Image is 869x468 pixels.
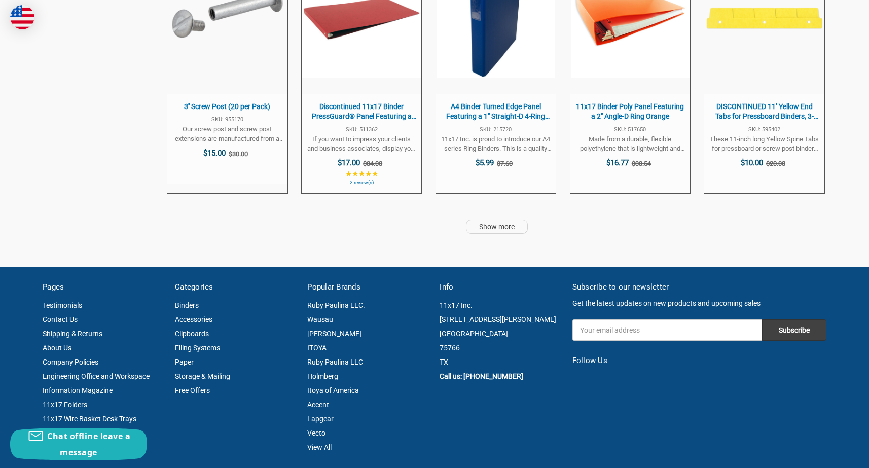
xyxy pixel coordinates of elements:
[572,298,826,309] p: Get the latest updates on new products and upcoming sales
[43,401,87,409] a: 11x17 Folders
[175,372,230,380] a: Storage & Mailing
[709,135,819,153] span: These 11-inch long Yellow Spine Tabs for pressboard or screw post binders help you quickly organi...
[307,135,416,153] span: If you want to impress your clients and business associates, display your proposal in this profes...
[440,281,561,293] h5: Info
[307,301,365,309] a: Ruby Paulina LLC.
[307,443,332,451] a: View All
[175,358,194,366] a: Paper
[307,415,334,423] a: Lapgear
[307,386,359,394] a: Itoya of America
[307,344,327,352] a: ITOYA
[572,281,826,293] h5: Subscribe to our newsletter
[497,160,513,167] span: $7.60
[172,117,282,122] span: SKU: 955170
[572,319,762,341] input: Your email address
[766,160,785,167] span: $20.00
[175,344,220,352] a: Filing Systems
[441,102,551,122] span: A4 Binder Turned Edge Panel Featuring a 1" Straight-D 4-Ring Blue
[575,102,685,122] span: 11x17 Binder Poly Panel Featuring a 2" Angle-D Ring Orange
[172,102,282,112] span: 3'' Screw Post (20 per Pack)
[762,319,826,341] input: Subscribe
[175,330,209,338] a: Clipboards
[363,160,382,167] span: $34.00
[43,372,150,394] a: Engineering Office and Workspace Information Magazine
[709,102,819,122] span: DISCONTINUED 11'' Yellow End Tabs for Pressboard Binders, 3-Hole 1/5 Cut. (20 per Package)
[10,428,147,460] button: Chat offline leave a message
[175,386,210,394] a: Free Offers
[307,372,338,380] a: Holmberg
[440,372,523,380] a: Call us: [PHONE_NUMBER]
[175,301,199,309] a: Binders
[10,5,34,29] img: duty and tax information for United States
[307,358,363,366] a: Ruby Paulina LLC
[345,170,378,178] span: ★★★★★
[307,281,429,293] h5: Popular Brands
[741,158,763,167] span: $10.00
[441,127,551,132] span: SKU: 215720
[43,281,164,293] h5: Pages
[229,150,248,158] span: $30.00
[572,355,826,367] h5: Follow Us
[575,135,685,153] span: Made from a durable, flexible polyethylene that is lightweight and goes just about anywhere. This...
[307,401,329,409] a: Accent
[307,180,416,185] span: 2 review(s)
[43,358,98,366] a: Company Policies
[203,149,226,158] span: $15.00
[43,315,78,323] a: Contact Us
[785,441,869,468] iframe: Google Customer Reviews
[307,315,333,323] a: Wausau
[172,125,282,143] span: Our screw post and screw post extensions are manufactured from a resilient aluminum. The screw po...
[175,315,212,323] a: Accessories
[307,127,416,132] span: SKU: 511362
[307,102,416,122] span: Discontinued 11x17 Binder PressGuard® Panel Featuring a 0.5" Round Ring Executive Red Includes 2 ...
[43,301,82,309] a: Testimonials
[43,330,102,338] a: Shipping & Returns
[632,160,651,167] span: $33.54
[307,330,361,338] a: [PERSON_NAME]
[43,415,136,423] a: 11x17 Wire Basket Desk Trays
[47,430,130,458] span: Chat offline leave a message
[466,220,528,234] a: Show more
[476,158,494,167] span: $5.99
[338,158,360,167] span: $17.00
[441,135,551,153] span: 11x17 Inc. is proud to introduce our A4 series Ring Binders. This is a quality product that you w...
[606,158,629,167] span: $16.77
[167,223,826,231] div: Pagination
[440,298,561,369] address: 11x17 Inc. [STREET_ADDRESS][PERSON_NAME] [GEOGRAPHIC_DATA] 75766 TX
[709,127,819,132] span: SKU: 595402
[575,127,685,132] span: SKU: 517650
[43,344,71,352] a: About Us
[175,281,297,293] h5: Categories
[307,429,325,437] a: Vecto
